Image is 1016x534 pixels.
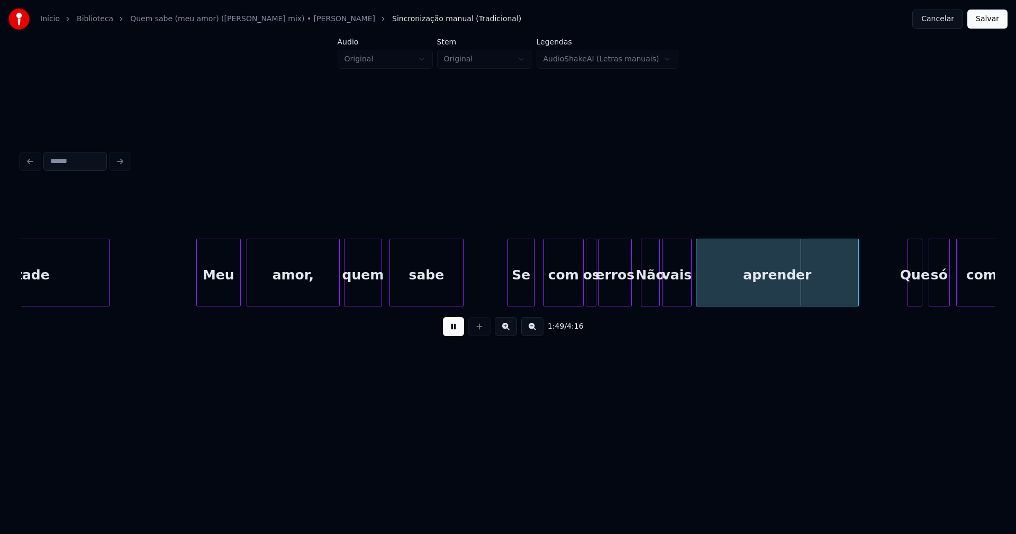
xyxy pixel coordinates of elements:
a: Biblioteca [77,14,113,24]
nav: breadcrumb [40,14,521,24]
a: Quem sabe (meu amor) ([PERSON_NAME] mix) • [PERSON_NAME] [130,14,375,24]
span: 4:16 [567,321,583,332]
label: Áudio [338,38,433,46]
a: Início [40,14,60,24]
div: / [548,321,573,332]
img: youka [8,8,30,30]
button: Salvar [967,10,1008,29]
span: 1:49 [548,321,564,332]
label: Stem [437,38,532,46]
label: Legendas [537,38,679,46]
button: Cancelar [912,10,963,29]
span: Sincronização manual (Tradicional) [392,14,521,24]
